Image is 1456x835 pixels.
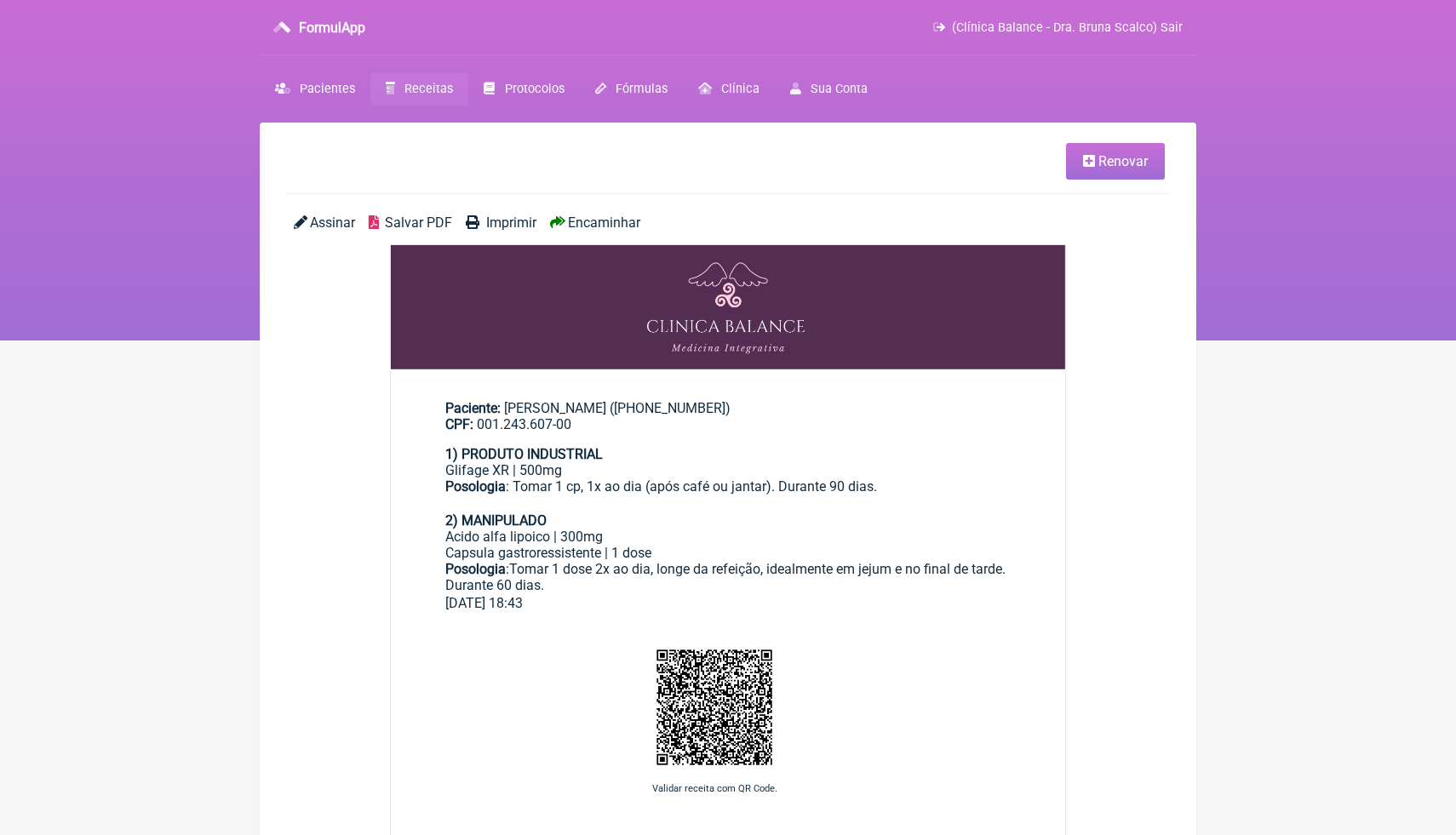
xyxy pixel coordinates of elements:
span: Salvar PDF [385,214,452,231]
span: Clínica [721,82,760,96]
div: [PERSON_NAME] ([PHONE_NUMBER]) [445,400,1011,432]
span: Imprimir [486,214,536,231]
div: Capsula gastroressistente | 1 dose [445,545,1011,561]
span: Pacientes [300,82,355,96]
span: Protocolos [505,82,565,96]
strong: 2) MANIPULADO [445,512,547,529]
a: Sua Conta [775,72,883,106]
span: Fórmulas [616,82,668,96]
span: Receitas [404,82,453,96]
a: Renovar [1066,143,1165,180]
a: Clínica [683,72,775,106]
div: Glifage XR | 500mg [445,462,1011,478]
strong: 1) PRODUTO INDUSTRIAL [445,446,603,462]
span: Sua Conta [811,82,868,96]
span: Paciente: [445,400,501,416]
a: (Clínica Balance - Dra. Bruna Scalco) Sair [933,20,1183,35]
span: Encaminhar [568,214,640,231]
a: Encaminhar [550,214,640,231]
div: : Tomar 1 cp, 1x ao dia (após café ou jantar). Durante 90 dias. ㅤ [445,478,1011,496]
img: 0AAAAASUVORK5CYII= [651,643,778,771]
strong: Posologia [445,478,506,495]
a: Protocolos [468,72,579,106]
strong: Posologia [445,561,506,577]
p: Validar receita com QR Code. [391,783,1038,794]
div: Acido alfa lipoico | 300mg [445,529,1011,545]
a: Pacientes [260,72,370,106]
div: :Tomar 1 dose 2x ao dia, longe da refeição, idealmente em jejum e no final de tarde. Durante 60 d... [445,561,1011,595]
span: Renovar [1098,153,1148,169]
span: (Clínica Balance - Dra. Bruna Scalco) Sair [952,20,1183,35]
a: Receitas [370,72,468,106]
a: Imprimir [466,214,536,231]
div: 001.243.607-00 [445,416,1011,432]
a: Assinar [294,214,355,231]
span: CPF: [445,416,473,432]
a: Salvar PDF [369,214,452,231]
a: Fórmulas [580,72,683,106]
img: OHRMBDAMBDLv2SiBD+EP9LuaQDBICIzAAAAAAAAAAAAAAAAAAAAAAAEAM3AEAAAAAAAAAAAAAAAAAAAAAAAAAAAAAYuAOAAAA... [391,245,1065,369]
div: [DATE] 18:43 [445,595,1011,611]
span: Assinar [310,214,355,231]
h3: FormulApp [299,20,365,36]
